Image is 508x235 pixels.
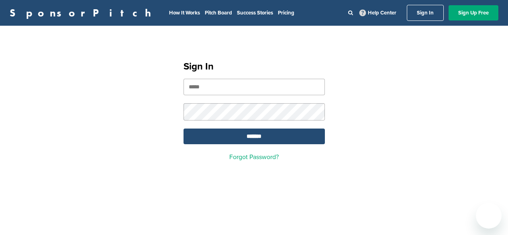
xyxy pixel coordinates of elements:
[169,10,200,16] a: How It Works
[237,10,273,16] a: Success Stories
[358,8,398,18] a: Help Center
[229,153,279,161] a: Forgot Password?
[278,10,294,16] a: Pricing
[449,5,498,20] a: Sign Up Free
[205,10,232,16] a: Pitch Board
[10,8,156,18] a: SponsorPitch
[476,203,502,229] iframe: Button to launch messaging window
[407,5,444,21] a: Sign In
[184,59,325,74] h1: Sign In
